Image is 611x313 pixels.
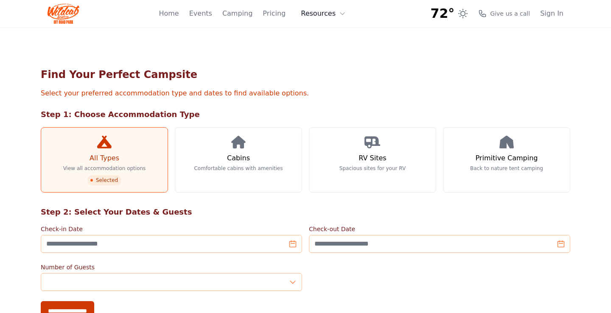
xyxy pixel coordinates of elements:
[194,165,283,172] p: Comfortable cabins with amenities
[41,263,302,271] label: Number of Guests
[175,127,302,193] a: Cabins Comfortable cabins with amenities
[41,127,168,193] a: All Types View all accommodation options Selected
[41,206,570,218] h2: Step 2: Select Your Dates & Guests
[443,127,570,193] a: Primitive Camping Back to nature tent camping
[41,88,570,98] p: Select your preferred accommodation type and dates to find available options.
[476,153,538,163] h3: Primitive Camping
[470,165,543,172] p: Back to nature tent camping
[41,109,570,120] h2: Step 1: Choose Accommodation Type
[222,8,252,19] a: Camping
[309,127,436,193] a: RV Sites Spacious sites for your RV
[90,153,119,163] h3: All Types
[189,8,212,19] a: Events
[296,5,351,22] button: Resources
[48,3,79,24] img: Wildcat Logo
[63,165,146,172] p: View all accommodation options
[159,8,179,19] a: Home
[41,225,302,233] label: Check-in Date
[263,8,286,19] a: Pricing
[41,68,570,81] h1: Find Your Perfect Campsite
[478,9,530,18] a: Give us a call
[540,8,563,19] a: Sign In
[227,153,250,163] h3: Cabins
[339,165,406,172] p: Spacious sites for your RV
[490,9,530,18] span: Give us a call
[309,225,570,233] label: Check-out Date
[359,153,386,163] h3: RV Sites
[431,6,455,21] span: 72°
[87,175,121,185] span: Selected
